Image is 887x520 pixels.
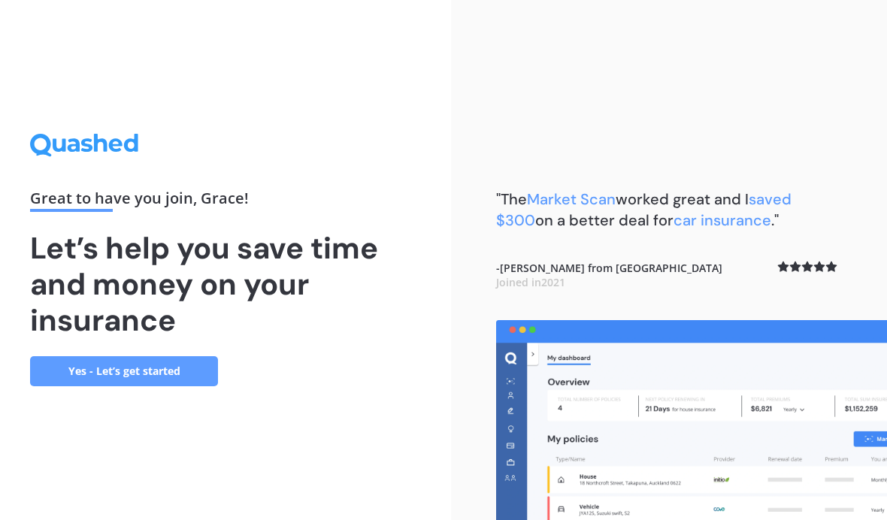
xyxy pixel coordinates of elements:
[674,210,771,230] span: car insurance
[496,320,887,520] img: dashboard.webp
[527,189,616,209] span: Market Scan
[496,189,792,230] span: saved $300
[496,275,565,289] span: Joined in 2021
[30,230,421,338] h1: Let’s help you save time and money on your insurance
[30,356,218,386] a: Yes - Let’s get started
[496,189,792,230] b: "The worked great and I on a better deal for ."
[30,191,421,212] div: Great to have you join , Grace !
[496,261,722,290] b: - [PERSON_NAME] from [GEOGRAPHIC_DATA]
